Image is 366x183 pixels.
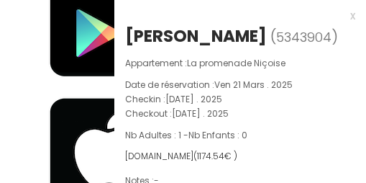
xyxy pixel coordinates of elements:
[125,107,355,121] p: Checkout :
[125,78,355,92] p: Date de réservation :
[125,56,355,71] p: Appartement :
[193,150,237,162] span: ( € )
[270,27,338,47] span: ( )
[125,92,355,107] p: Checkin :
[197,150,224,162] span: 1174.54
[214,79,293,91] span: Ven 21 Mars . 2025
[165,93,222,105] span: [DATE] . 2025
[187,57,285,69] span: La promenade Niçoise
[125,150,355,164] div: [DOMAIN_NAME]
[276,28,331,46] span: 5343904
[125,24,267,48] div: [PERSON_NAME]
[188,129,247,141] span: Nb Enfants : 0
[172,107,229,120] span: [DATE] . 2025
[125,129,247,141] span: Nb Adultes : 1 -
[114,7,355,24] div: x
